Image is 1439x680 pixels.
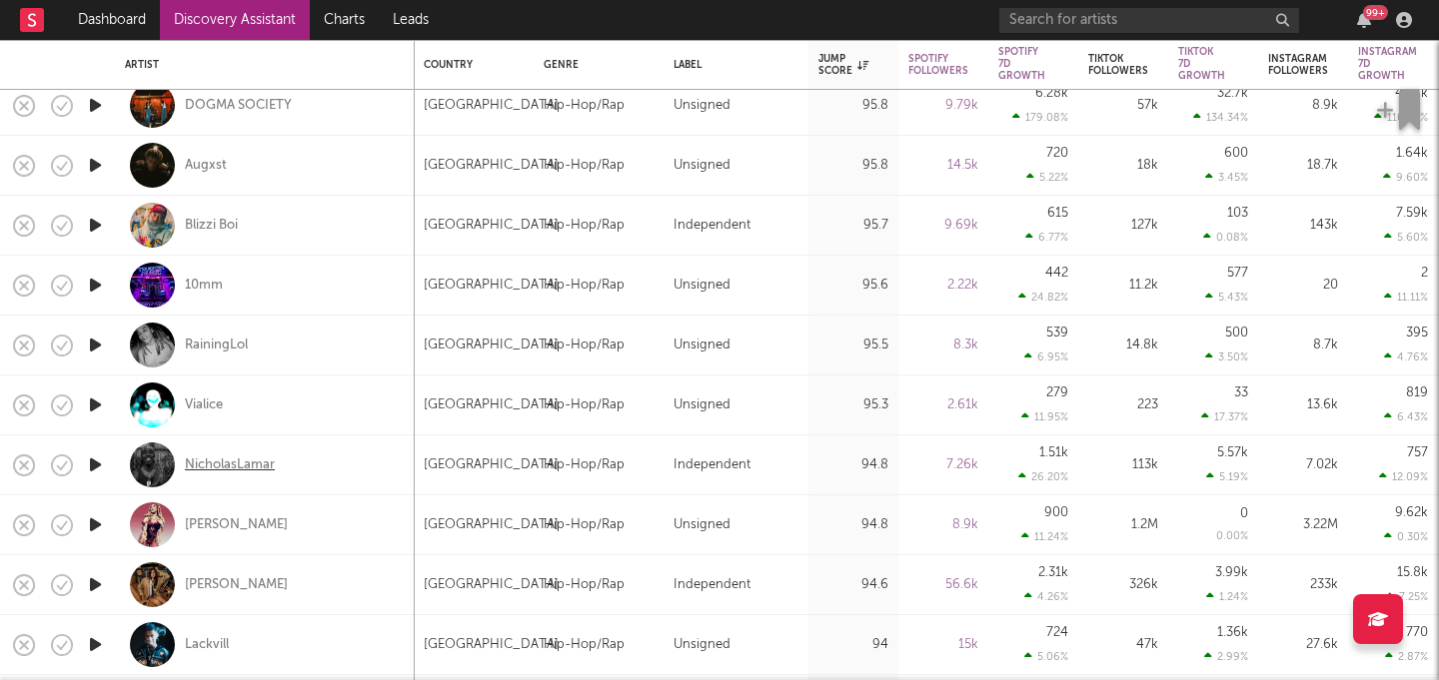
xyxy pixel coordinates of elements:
input: Search for artists [999,8,1299,33]
div: Tiktok 7D Growth [1178,46,1225,82]
div: [GEOGRAPHIC_DATA] [424,633,559,657]
div: 9.60 % [1383,171,1428,184]
div: Hip-Hop/Rap [544,393,625,417]
div: 33 [1234,386,1248,399]
div: 223 [1088,393,1158,417]
div: Instagram Followers [1268,53,1328,77]
div: 127k [1088,214,1158,238]
a: Lackvill [185,636,229,654]
div: 2.99 % [1204,650,1248,663]
div: [GEOGRAPHIC_DATA] [424,393,559,417]
div: 600 [1224,147,1248,160]
div: Independent [674,573,750,597]
div: 11.11 % [1384,291,1428,304]
a: 10mm [185,277,223,295]
div: 2.87 % [1385,650,1428,663]
div: [GEOGRAPHIC_DATA] [424,334,559,357]
div: 99 + [1363,5,1388,20]
div: Independent [674,214,750,238]
div: 2.22k [908,274,978,298]
div: 7.25 % [1386,590,1428,603]
div: 8.9k [908,513,978,537]
div: 233k [1268,573,1338,597]
div: 5.57k [1217,446,1248,459]
div: 143k [1268,214,1338,238]
div: 9.62k [1395,506,1428,519]
div: 2.31k [1038,566,1068,579]
div: 95.8 [818,94,888,118]
a: [PERSON_NAME] [185,576,288,594]
div: 179.08 % [1012,111,1068,124]
div: 47k [1088,633,1158,657]
div: 8.3k [908,334,978,357]
div: Unsigned [674,94,730,118]
div: 7.59k [1396,207,1428,220]
div: 720 [1046,147,1068,160]
div: 27.6k [1268,633,1338,657]
a: Vialice [185,396,223,414]
a: DOGMA SOCIETY [185,97,292,115]
div: Hip-Hop/Rap [544,453,625,477]
div: Unsigned [674,154,730,178]
div: Spotify 7D Growth [998,46,1045,82]
div: 2.61k [908,393,978,417]
div: 6.43 % [1384,410,1428,423]
div: [GEOGRAPHIC_DATA] [424,513,559,537]
div: 3.22M [1268,513,1338,537]
div: 539 [1046,327,1068,340]
div: Hip-Hop/Rap [544,633,625,657]
div: 11.24 % [1021,530,1068,543]
div: Jump Score [818,53,868,77]
div: 18.7k [1268,154,1338,178]
div: 94.6 [818,573,888,597]
div: 615 [1047,207,1068,220]
div: Hip-Hop/Rap [544,214,625,238]
div: 577 [1227,267,1248,280]
div: [GEOGRAPHIC_DATA] [424,214,559,238]
div: 32.7k [1217,87,1248,100]
div: 0 [1240,507,1248,520]
div: 18k [1088,154,1158,178]
div: 14.8k [1088,334,1158,357]
a: [PERSON_NAME] [185,516,288,534]
div: 6.77 % [1025,231,1068,244]
div: 134.34 % [1193,111,1248,124]
div: 279 [1046,386,1068,399]
div: 5.19 % [1206,470,1248,483]
div: Independent [674,453,750,477]
div: 770 [1406,626,1428,639]
a: NicholasLamar [185,456,275,474]
div: 0.00 % [1216,531,1248,542]
div: Country [424,59,514,71]
div: 24.82 % [1018,291,1068,304]
div: 7.26k [908,453,978,477]
div: [GEOGRAPHIC_DATA] [424,94,559,118]
div: Blizzi Boi [185,217,238,235]
div: 95.5 [818,334,888,357]
div: [GEOGRAPHIC_DATA] [424,453,559,477]
div: Label [674,59,788,71]
div: 0.08 % [1203,231,1248,244]
div: Unsigned [674,513,730,537]
div: Hip-Hop/Rap [544,274,625,298]
div: 900 [1044,506,1068,519]
div: 103 [1227,207,1248,220]
div: 3.99k [1215,566,1248,579]
div: Spotify Followers [908,53,968,77]
div: 757 [1407,446,1428,459]
div: 57k [1088,94,1158,118]
div: Genre [544,59,644,71]
a: Augxst [185,157,227,175]
div: Hip-Hop/Rap [544,573,625,597]
div: Unsigned [674,633,730,657]
div: 326k [1088,573,1158,597]
div: 95.7 [818,214,888,238]
div: 26.20 % [1018,470,1068,483]
div: 1.2M [1088,513,1158,537]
